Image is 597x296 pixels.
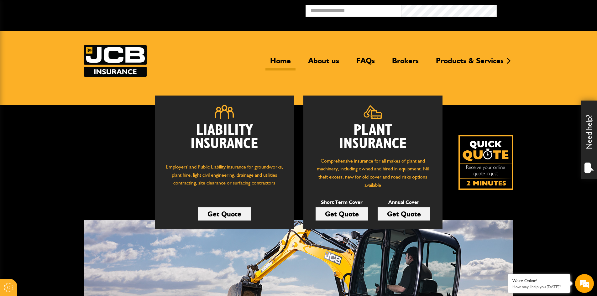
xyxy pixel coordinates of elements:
h2: Liability Insurance [164,124,285,157]
p: Employers' and Public Liability insurance for groundworks, plant hire, light civil engineering, d... [164,163,285,193]
p: Short Term Cover [316,198,368,206]
a: Get Quote [316,207,368,221]
div: We're Online! [512,278,566,283]
a: Brokers [387,56,423,70]
a: JCB Insurance Services [84,45,147,77]
a: About us [303,56,344,70]
p: How may I help you today? [512,284,566,289]
h2: Plant Insurance [313,124,433,151]
a: FAQs [352,56,380,70]
div: Need help? [581,101,597,179]
img: JCB Insurance Services logo [84,45,147,77]
a: Get Quote [378,207,430,221]
a: Home [265,56,296,70]
button: Broker Login [497,5,592,14]
a: Products & Services [431,56,508,70]
a: Get Quote [198,207,251,221]
a: Get your insurance quote isn just 2-minutes [458,135,513,190]
p: Annual Cover [378,198,430,206]
img: Quick Quote [458,135,513,190]
p: Comprehensive insurance for all makes of plant and machinery, including owned and hired in equipm... [313,157,433,189]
